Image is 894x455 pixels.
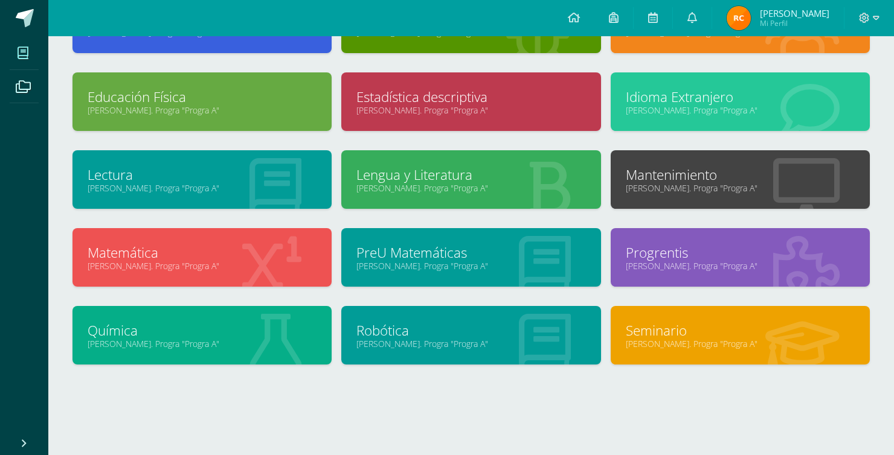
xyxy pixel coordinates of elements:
[760,18,829,28] span: Mi Perfil
[626,182,855,194] a: [PERSON_NAME]. Progra "Progra A"
[88,87,317,106] a: Educación Física
[760,7,829,19] span: [PERSON_NAME]
[356,182,585,194] a: [PERSON_NAME]. Progra "Progra A"
[356,243,585,262] a: PreU Matemáticas
[356,321,585,340] a: Robótica
[356,165,585,184] a: Lengua y Literatura
[626,104,855,116] a: [PERSON_NAME]. Progra "Progra A"
[626,87,855,106] a: Idioma Extranjero
[356,260,585,272] a: [PERSON_NAME]. Progra "Progra A"
[88,260,317,272] a: [PERSON_NAME]. Progra "Progra A"
[88,338,317,349] a: [PERSON_NAME]. Progra "Progra A"
[626,165,855,184] a: Mantenimiento
[626,338,855,349] a: [PERSON_NAME]. Progra "Progra A"
[88,321,317,340] a: Química
[356,87,585,106] a: Estadística descriptiva
[88,104,317,116] a: [PERSON_NAME]. Progra "Progra A"
[88,243,317,262] a: Matemática
[356,104,585,116] a: [PERSON_NAME]. Progra "Progra A"
[626,243,855,262] a: Progrentis
[727,6,751,30] img: 55195ca70ba9e5f0b60e465901e46512.png
[626,321,855,340] a: Seminario
[88,165,317,184] a: Lectura
[356,338,585,349] a: [PERSON_NAME]. Progra "Progra A"
[88,182,317,194] a: [PERSON_NAME]. Progra "Progra A"
[626,260,855,272] a: [PERSON_NAME]. Progra "Progra A"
